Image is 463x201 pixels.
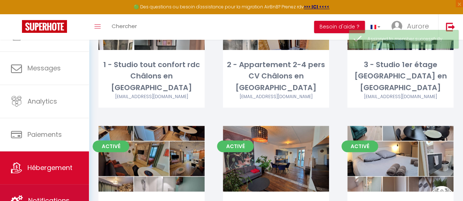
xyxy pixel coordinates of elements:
span: Activé [217,140,254,152]
a: >>> ICI <<<< [304,4,329,10]
span: Paiements [27,130,62,139]
span: Activé [341,140,378,152]
div: 1 - Studio tout confort rdc Châlons en [GEOGRAPHIC_DATA] [98,59,205,93]
button: Besoin d'aide ? [314,21,365,33]
img: Super Booking [22,20,67,33]
span: Analytics [27,97,57,106]
span: Hébergement [27,163,72,172]
span: Activé [93,140,129,152]
span: Messages [27,63,61,73]
div: Airbnb [347,93,453,100]
div: 2 - Appartement 2-4 pers CV Châlons en [GEOGRAPHIC_DATA] [223,59,329,93]
div: Airbnb [98,93,205,100]
div: 3 - Studio 1er étage [GEOGRAPHIC_DATA] en [GEOGRAPHIC_DATA] [347,59,453,93]
a: ... Aurore [386,14,438,40]
img: logout [446,22,455,31]
span: Chercher [112,22,137,30]
img: ... [391,21,402,32]
a: Chercher [106,14,142,40]
div: Airbnb [223,93,329,100]
div: Assigned to member successfully [367,36,451,43]
span: Aurore [407,22,429,31]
